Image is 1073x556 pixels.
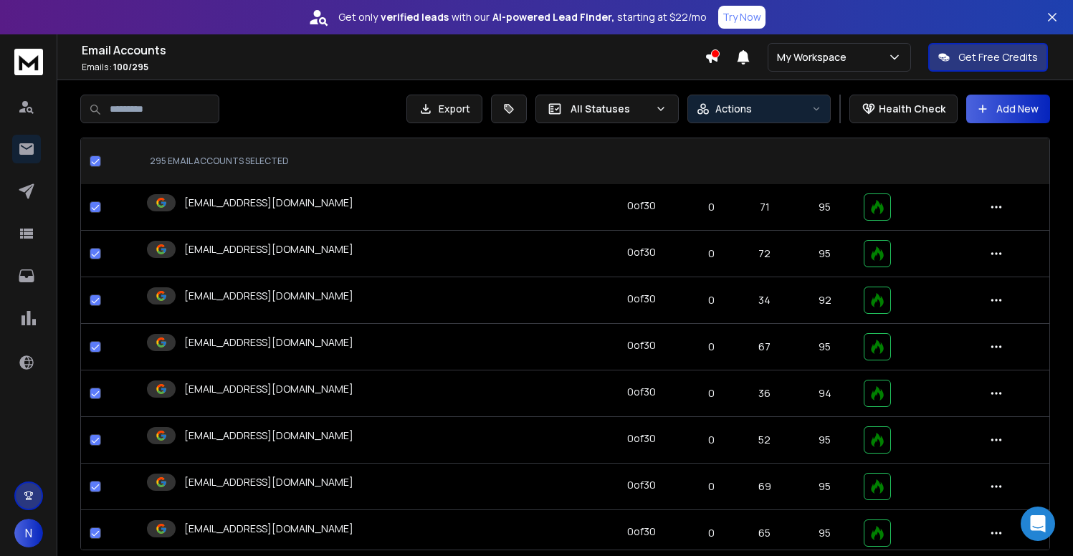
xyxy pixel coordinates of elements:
strong: verified leads [381,10,449,24]
button: Export [406,95,482,123]
p: [EMAIL_ADDRESS][DOMAIN_NAME] [184,428,353,443]
td: 69 [735,464,795,510]
td: 92 [795,277,855,324]
td: 71 [735,184,795,231]
p: Actions [715,102,752,116]
p: [EMAIL_ADDRESS][DOMAIN_NAME] [184,289,353,303]
h1: Email Accounts [82,42,705,59]
div: Open Intercom Messenger [1021,507,1055,541]
p: [EMAIL_ADDRESS][DOMAIN_NAME] [184,475,353,489]
p: 0 [696,200,726,214]
div: 0 of 30 [627,338,656,353]
td: 34 [735,277,795,324]
p: 0 [696,340,726,354]
p: Health Check [879,102,945,116]
p: Get only with our starting at $22/mo [338,10,707,24]
p: [EMAIL_ADDRESS][DOMAIN_NAME] [184,242,353,257]
td: 95 [795,184,855,231]
p: Get Free Credits [958,50,1038,64]
td: 94 [795,370,855,417]
td: 67 [735,324,795,370]
div: 0 of 30 [627,245,656,259]
p: Emails : [82,62,705,73]
p: [EMAIL_ADDRESS][DOMAIN_NAME] [184,522,353,536]
p: 0 [696,433,726,447]
div: 0 of 30 [627,524,656,539]
p: All Statuses [571,102,649,116]
button: Add New [966,95,1050,123]
td: 36 [735,370,795,417]
button: N [14,519,43,547]
div: 0 of 30 [627,198,656,213]
div: 0 of 30 [627,478,656,492]
p: 0 [696,526,726,540]
span: 100 / 295 [113,61,148,73]
div: 0 of 30 [627,385,656,399]
p: Try Now [723,10,761,24]
button: Try Now [718,6,766,29]
p: [EMAIL_ADDRESS][DOMAIN_NAME] [184,335,353,350]
p: [EMAIL_ADDRESS][DOMAIN_NAME] [184,382,353,396]
img: logo [14,49,43,75]
div: 0 of 30 [627,292,656,306]
td: 95 [795,324,855,370]
p: [EMAIL_ADDRESS][DOMAIN_NAME] [184,196,353,210]
div: 0 of 30 [627,431,656,446]
td: 95 [795,417,855,464]
p: 0 [696,293,726,307]
button: Health Check [849,95,958,123]
p: 0 [696,246,726,261]
td: 95 [795,464,855,510]
strong: AI-powered Lead Finder, [492,10,614,24]
td: 52 [735,417,795,464]
p: 0 [696,479,726,494]
td: 72 [735,231,795,277]
td: 95 [795,231,855,277]
button: Get Free Credits [928,43,1048,72]
div: 295 EMAIL ACCOUNTS SELECTED [150,155,584,167]
p: My Workspace [777,50,852,64]
p: 0 [696,386,726,401]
